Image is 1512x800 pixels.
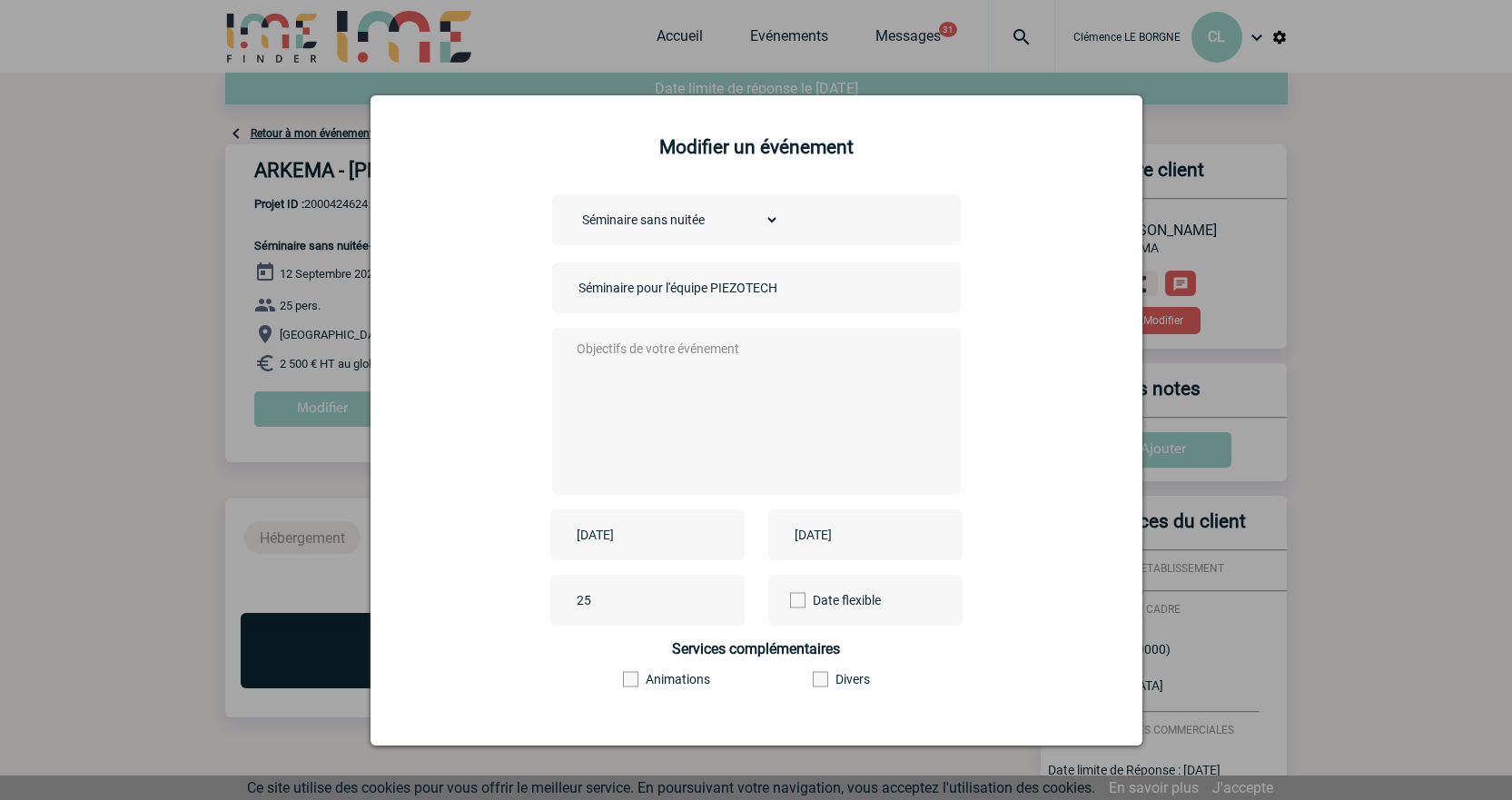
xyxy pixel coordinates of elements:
label: Date flexible [790,575,852,626]
label: Animations [623,672,722,686]
h4: Services complémentaires [552,640,961,657]
input: Date de fin [790,523,915,547]
input: Nombre de participants [572,588,743,612]
h2: Modifier un événement [393,136,1120,158]
input: Date de début [572,523,697,547]
input: Nom de l'événement [574,276,828,300]
label: Divers [813,672,912,686]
